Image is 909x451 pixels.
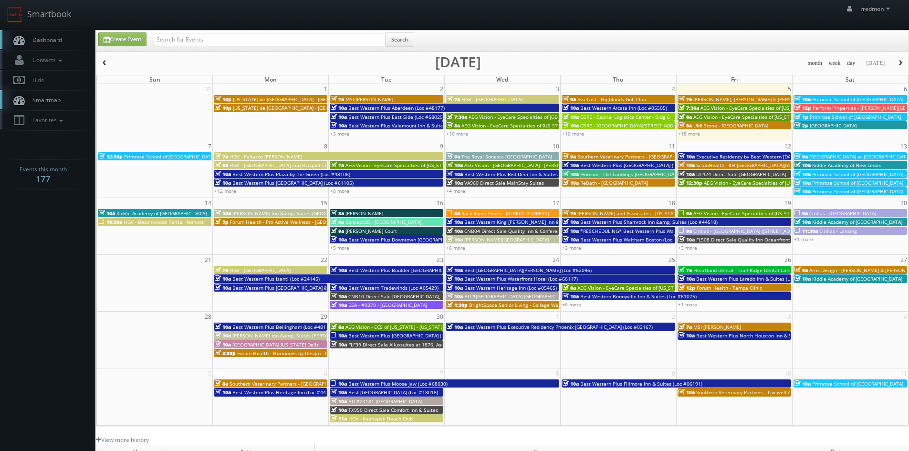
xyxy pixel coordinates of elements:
[563,236,579,243] span: 10a
[348,293,497,300] span: CNB10 Direct Sale [GEOGRAPHIC_DATA], Ascend Hotel Collection
[812,219,902,225] span: Kiddie Academy of [GEOGRAPHIC_DATA]
[233,105,365,111] span: [US_STATE] de [GEOGRAPHIC_DATA] - [GEOGRAPHIC_DATA]
[731,75,738,84] span: Fri
[580,105,667,111] span: Best Western Arcata Inn (Loc #05505)
[679,275,695,282] span: 10a
[447,228,463,234] span: 10a
[562,130,584,137] a: +10 more
[696,275,815,282] span: Best Western Plus Laredo Inn & Suites (Loc #44702)
[331,114,347,120] span: 10a
[552,198,560,208] span: 17
[232,389,336,396] span: Best Western Plus Heritage Inn (Loc #44463)
[233,96,365,103] span: [US_STATE] de [GEOGRAPHIC_DATA] - [GEOGRAPHIC_DATA]
[552,255,560,265] span: 24
[345,96,393,103] span: MSI [PERSON_NAME]
[230,267,291,273] span: HGV - [GEOGRAPHIC_DATA]
[580,171,681,178] span: Horizon - The Landings [GEOGRAPHIC_DATA]
[812,188,903,195] span: Primrose School of [GEOGRAPHIC_DATA]
[580,162,701,168] span: Best Western Plus [GEOGRAPHIC_DATA] (Loc #64008)
[331,284,347,291] span: 10a
[679,105,699,111] span: 7:30a
[580,293,697,300] span: Best Western Bonnyville Inn & Suites (Loc #61075)
[381,75,392,84] span: Tue
[232,284,374,291] span: Best Western Plus [GEOGRAPHIC_DATA] & Suites (Loc #61086)
[464,228,582,234] span: CNB04 Direct Sale Quality Inn & Conference Center
[323,141,328,151] span: 8
[345,228,397,234] span: [PERSON_NAME] Court
[348,284,439,291] span: Best Western Tradewinds (Loc #05429)
[679,228,692,234] span: 9a
[215,219,229,225] span: 5p
[787,312,792,322] span: 3
[693,210,864,217] span: AEG Vision - EyeCare Specialties of [US_STATE] – [PERSON_NAME] Eye Care
[794,210,808,217] span: 9a
[580,179,648,186] span: ReBath - [GEOGRAPHIC_DATA]
[693,122,768,129] span: UMI Stone - [GEOGRAPHIC_DATA]
[439,368,444,378] span: 7
[784,255,792,265] span: 26
[447,219,463,225] span: 10a
[447,171,463,178] span: 10a
[204,312,212,322] span: 28
[215,341,231,348] span: 10a
[99,210,115,217] span: 10a
[679,389,695,396] span: 10a
[99,219,122,225] span: 10:30a
[330,188,349,194] a: +8 more
[331,380,347,387] span: 10a
[264,75,277,84] span: Mon
[679,122,692,129] span: 8a
[348,380,448,387] span: Best Western Plus Moose Jaw (Loc #68030)
[215,162,228,168] span: 9a
[812,380,903,387] span: Primrose School of [GEOGRAPHIC_DATA]
[812,162,881,168] span: Kiddie Academy of New Lenox
[668,255,676,265] span: 25
[215,153,228,160] span: 7a
[331,302,347,308] span: 10a
[436,255,444,265] span: 23
[696,332,834,339] span: Best Western Plus North Houston Inn & Suites (Loc #44475)
[447,122,460,129] span: 8a
[331,324,344,330] span: 8a
[439,84,444,94] span: 2
[678,301,697,308] a: +1 more
[323,368,328,378] span: 6
[149,75,160,84] span: Sun
[446,130,468,137] a: +10 more
[204,198,212,208] span: 14
[693,96,877,103] span: [PERSON_NAME], [PERSON_NAME] & [PERSON_NAME], LLC - [GEOGRAPHIC_DATA]
[215,350,236,357] span: 3:30p
[232,341,319,348] span: [GEOGRAPHIC_DATA] [US_STATE] Dells
[331,341,347,348] span: 10a
[345,219,421,225] span: Concept3D - [GEOGRAPHIC_DATA]
[696,389,887,396] span: Southern Veterinary Partners - Livewell Animal Urgent Care of [GEOGRAPHIC_DATA]
[232,210,359,217] span: [PERSON_NAME] Inn &amp; Suites [GEOGRAPHIC_DATA]
[215,96,231,103] span: 10p
[678,244,697,251] a: +3 more
[436,312,444,322] span: 30
[696,153,829,160] span: Executive Residency by Best Western [DATE] (Loc #44764)
[446,188,465,194] a: +4 more
[810,122,857,129] span: [GEOGRAPHIC_DATA]
[447,114,467,120] span: 7:30a
[679,236,695,243] span: 10a
[36,173,50,185] strong: 177
[435,57,481,67] h2: [DATE]
[215,179,231,186] span: 10a
[348,302,427,308] span: ESA - #9379 - [GEOGRAPHIC_DATA]
[464,267,592,273] span: Best [GEOGRAPHIC_DATA][PERSON_NAME] (Loc #62096)
[232,332,350,339] span: [PERSON_NAME] Inn &amp; Suites [PERSON_NAME]
[124,219,204,225] span: HGV - Beachwoods Partial Reshoot
[331,210,344,217] span: 8a
[28,36,62,44] span: Dashboard
[696,162,809,168] span: ScionHealth - KH [GEOGRAPHIC_DATA][US_STATE]
[447,284,463,291] span: 10a
[348,105,445,111] span: Best Western Plus Aberdeen (Loc #48177)
[464,236,549,243] span: [PERSON_NAME][GEOGRAPHIC_DATA]
[794,228,818,234] span: 11:30a
[899,198,908,208] span: 20
[124,153,253,160] span: Primrose School of [GEOGRAPHIC_DATA][PERSON_NAME]
[679,153,695,160] span: 10a
[794,267,808,273] span: 9a
[671,368,676,378] span: 9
